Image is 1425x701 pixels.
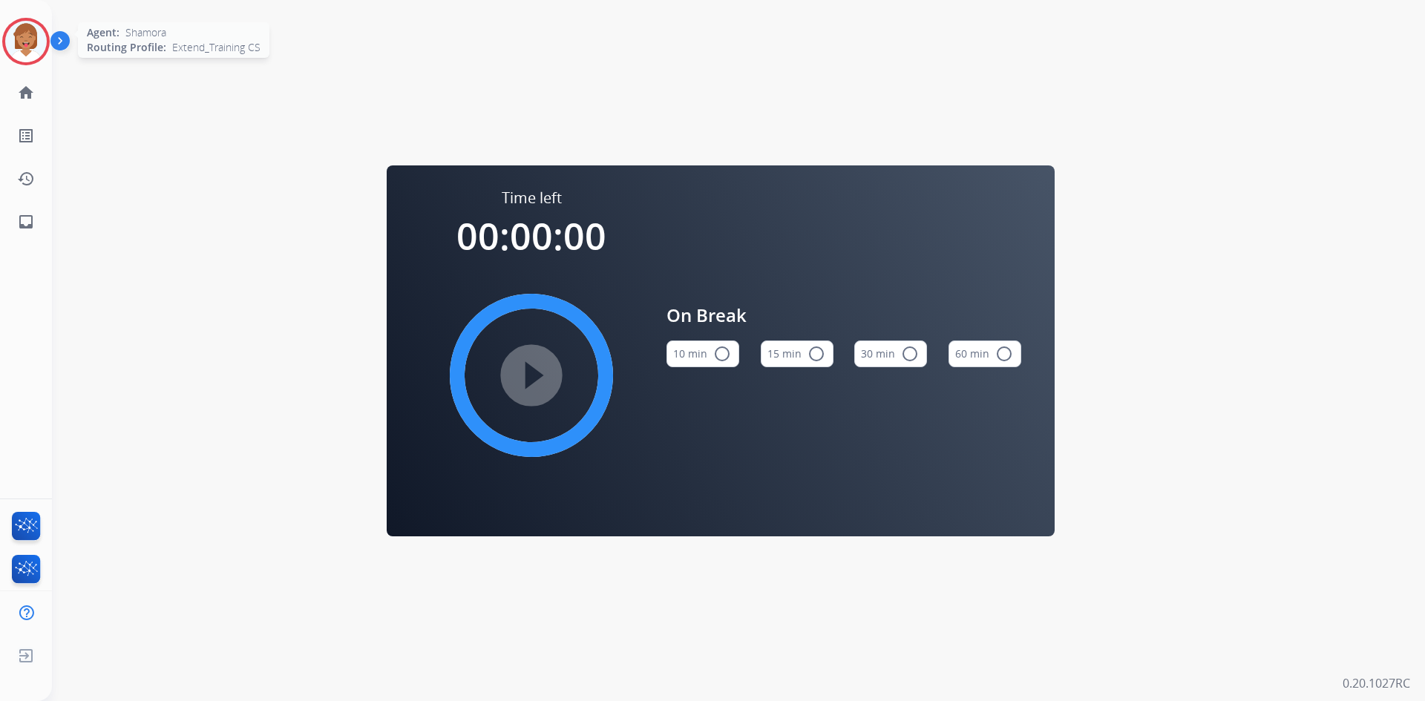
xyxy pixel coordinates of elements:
[995,345,1013,363] mat-icon: radio_button_unchecked
[17,84,35,102] mat-icon: home
[666,340,739,367] button: 10 min
[87,25,119,40] span: Agent:
[1343,674,1410,692] p: 0.20.1027RC
[456,211,606,261] span: 00:00:00
[17,127,35,145] mat-icon: list_alt
[854,340,927,367] button: 30 min
[87,40,166,55] span: Routing Profile:
[17,170,35,188] mat-icon: history
[949,340,1021,367] button: 60 min
[666,302,1021,329] span: On Break
[17,213,35,231] mat-icon: inbox
[5,21,47,62] img: avatar
[761,340,833,367] button: 15 min
[172,40,261,55] span: Extend_Training CS
[125,25,166,40] span: Shamora
[713,345,731,363] mat-icon: radio_button_unchecked
[807,345,825,363] mat-icon: radio_button_unchecked
[901,345,919,363] mat-icon: radio_button_unchecked
[502,188,562,208] span: Time left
